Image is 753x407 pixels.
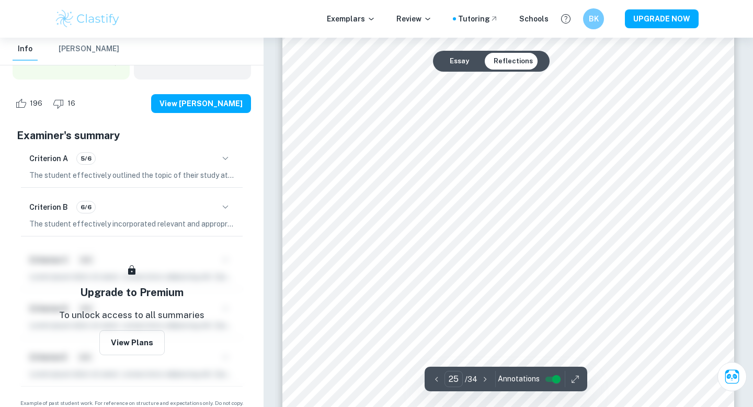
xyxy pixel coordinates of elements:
span: 196 [24,98,48,109]
p: Review [396,13,432,25]
button: UPGRADE NOW [625,9,699,28]
a: Schools [519,13,549,25]
p: To unlock access to all summaries [59,309,204,322]
h6: Criterion B [29,201,68,213]
h6: Criterion A [29,153,68,164]
p: Exemplars [327,13,375,25]
h6: BK [588,13,600,25]
p: The student effectively outlined the topic of their study at the beginning of the essay, clearly ... [29,169,234,181]
p: The student effectively incorporated relevant and appropriate source material throughout the essa... [29,218,234,230]
div: Dislike [50,95,81,112]
button: View Plans [99,330,165,355]
h5: Examiner's summary [17,128,247,143]
span: Annotations [498,374,540,385]
button: Reflections [485,53,541,70]
p: / 34 [465,374,477,385]
div: Like [13,95,48,112]
span: 5/6 [77,154,95,163]
button: Help and Feedback [557,10,575,28]
button: Ask Clai [717,362,747,391]
img: Clastify logo [54,8,121,29]
button: [PERSON_NAME] [59,38,119,61]
h5: Upgrade to Premium [80,285,184,300]
a: Tutoring [458,13,498,25]
span: Example of past student work. For reference on structure and expectations only. Do not copy. [13,399,251,407]
button: View [PERSON_NAME] [151,94,251,113]
button: Info [13,38,38,61]
button: Essay [441,53,477,70]
span: 6/6 [77,202,95,212]
button: BK [583,8,604,29]
span: 16 [62,98,81,109]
